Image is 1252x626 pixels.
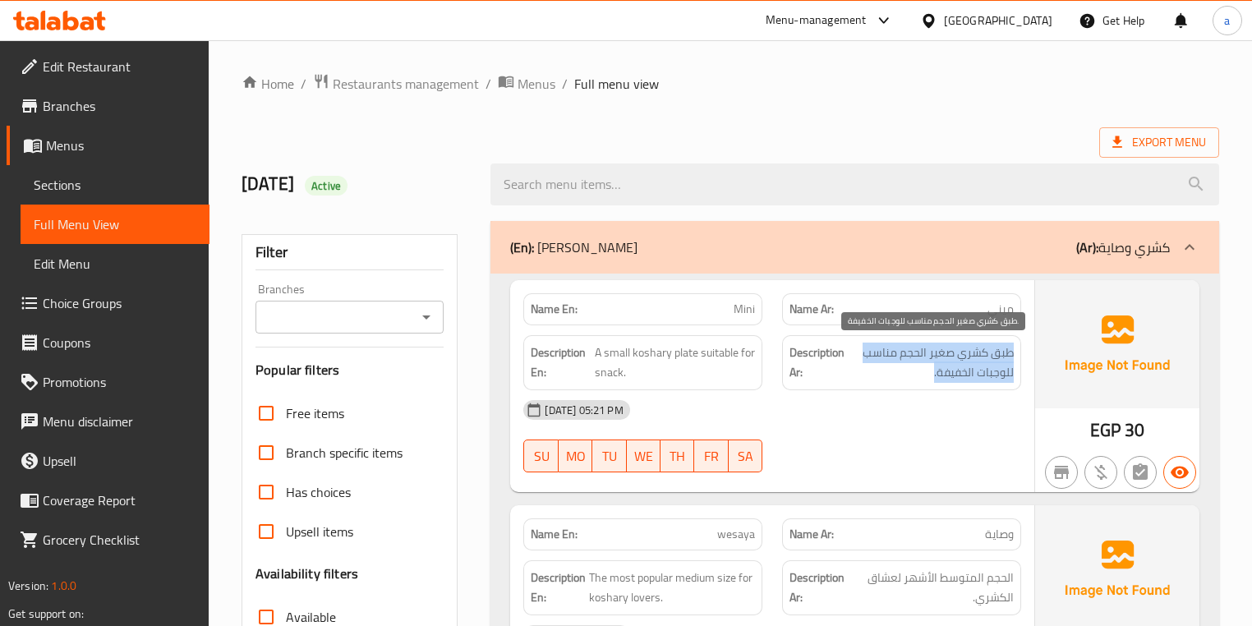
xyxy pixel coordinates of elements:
a: Branches [7,86,209,126]
h3: Popular filters [255,361,444,380]
span: 30 [1125,414,1144,446]
strong: Description En: [531,343,591,383]
span: TH [667,444,688,468]
span: A small koshary plate suitable for snack. [595,343,755,383]
div: (En): [PERSON_NAME](Ar):كشري وصاية [490,221,1218,274]
span: Export Menu [1099,127,1219,158]
span: The most popular medium size for koshary lovers. [589,568,755,608]
button: MO [559,440,592,472]
span: SU [531,444,551,468]
span: 1.0.0 [51,575,76,596]
li: / [301,74,306,94]
span: Restaurants management [333,74,479,94]
a: Coverage Report [7,481,209,520]
span: Grocery Checklist [43,530,196,550]
span: Coverage Report [43,490,196,510]
a: Restaurants management [313,73,479,94]
a: Menus [498,73,555,94]
a: Sections [21,165,209,205]
button: Not branch specific item [1045,456,1078,489]
a: Upsell [7,441,209,481]
span: Full Menu View [34,214,196,234]
a: Promotions [7,362,209,402]
strong: Description Ar: [789,568,849,608]
span: Has choices [286,482,351,502]
a: Menus [7,126,209,165]
span: Coupons [43,333,196,352]
strong: Name En: [531,526,578,543]
span: Edit Menu [34,254,196,274]
span: Export Menu [1112,132,1206,153]
a: Choice Groups [7,283,209,323]
span: a [1224,12,1230,30]
span: Menu disclaimer [43,412,196,431]
span: طبق كشري صغير الحجم مناسب للوجبات الخفيفة. [848,343,1014,383]
span: Version: [8,575,48,596]
span: SA [735,444,756,468]
span: الحجم المتوسط الأشهر لعشاق الكشري. [853,568,1014,608]
span: EGP [1090,414,1121,446]
b: (En): [510,235,534,260]
span: wesaya [717,526,755,543]
p: [PERSON_NAME] [510,237,638,257]
button: WE [627,440,661,472]
span: [DATE] 05:21 PM [538,403,629,418]
span: Active [305,178,348,194]
b: (Ar): [1076,235,1098,260]
button: TU [592,440,626,472]
button: TH [661,440,694,472]
a: Menu disclaimer [7,402,209,441]
a: Grocery Checklist [7,520,209,559]
button: Not has choices [1124,456,1157,489]
button: SU [523,440,558,472]
strong: Description Ar: [789,343,845,383]
span: WE [633,444,654,468]
button: Available [1163,456,1196,489]
li: / [562,74,568,94]
span: TU [599,444,619,468]
div: [GEOGRAPHIC_DATA] [944,12,1052,30]
div: Menu-management [766,11,867,30]
span: MO [565,444,586,468]
button: Open [415,306,438,329]
span: Full menu view [574,74,659,94]
span: FR [701,444,721,468]
h2: [DATE] [242,172,471,196]
span: Menus [46,136,196,155]
div: Active [305,176,348,196]
p: كشري وصاية [1076,237,1170,257]
a: Edit Restaurant [7,47,209,86]
li: / [486,74,491,94]
span: Sections [34,175,196,195]
input: search [490,163,1218,205]
span: Upsell [43,451,196,471]
span: Free items [286,403,344,423]
span: ميني [987,301,1014,318]
span: Branches [43,96,196,116]
span: Promotions [43,372,196,392]
span: وصایة [985,526,1014,543]
span: Edit Restaurant [43,57,196,76]
a: Full Menu View [21,205,209,244]
span: Choice Groups [43,293,196,313]
span: Mini [734,301,755,318]
img: Ae5nvW7+0k+MAAAAAElFTkSuQmCC [1035,280,1199,408]
span: Upsell items [286,522,353,541]
span: Get support on: [8,603,84,624]
strong: Description En: [531,568,586,608]
strong: Name Ar: [789,301,834,318]
span: Branch specific items [286,443,403,463]
nav: breadcrumb [242,73,1219,94]
strong: Name En: [531,301,578,318]
button: Purchased item [1084,456,1117,489]
a: Edit Menu [21,244,209,283]
button: SA [729,440,762,472]
h3: Availability filters [255,564,358,583]
a: Coupons [7,323,209,362]
span: Menus [518,74,555,94]
strong: Name Ar: [789,526,834,543]
div: Filter [255,235,444,270]
a: Home [242,74,294,94]
button: FR [694,440,728,472]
